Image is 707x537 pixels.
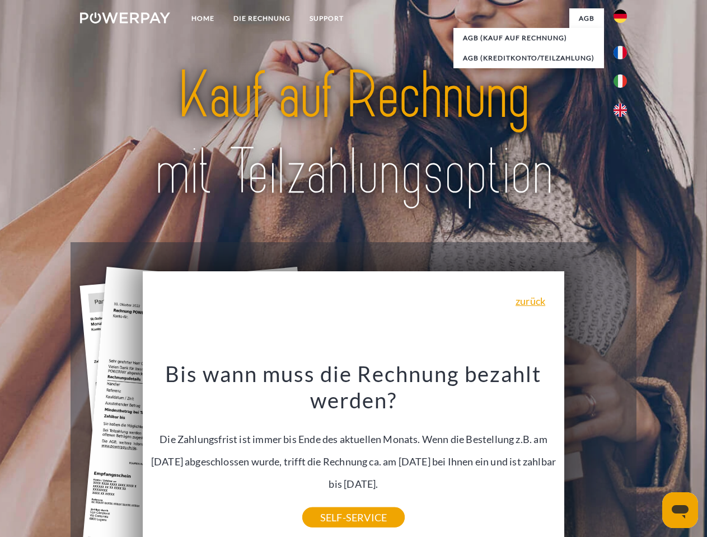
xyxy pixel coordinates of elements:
[80,12,170,23] img: logo-powerpay-white.svg
[302,507,405,527] a: SELF-SERVICE
[300,8,353,29] a: SUPPORT
[569,8,604,29] a: agb
[107,54,600,214] img: title-powerpay_de.svg
[614,10,627,23] img: de
[614,103,627,117] img: en
[149,360,558,517] div: Die Zahlungsfrist ist immer bis Ende des aktuellen Monats. Wenn die Bestellung z.B. am [DATE] abg...
[614,46,627,59] img: fr
[224,8,300,29] a: DIE RECHNUNG
[662,492,698,528] iframe: Schaltfläche zum Öffnen des Messaging-Fensters
[453,48,604,68] a: AGB (Kreditkonto/Teilzahlung)
[516,296,545,306] a: zurück
[182,8,224,29] a: Home
[453,28,604,48] a: AGB (Kauf auf Rechnung)
[149,360,558,414] h3: Bis wann muss die Rechnung bezahlt werden?
[614,74,627,88] img: it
